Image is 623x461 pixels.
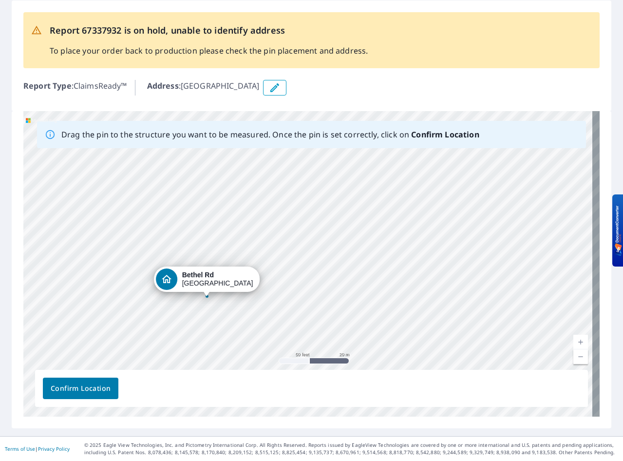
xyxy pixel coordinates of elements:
div: Dropped pin, building 1, Residential property, Bethel Rd Southport, NC 28461 [154,267,260,297]
img: BKR5lM0sgkDqAAAAAElFTkSuQmCC [615,206,622,256]
p: To place your order back to production please check the pin placement and address. [50,45,368,57]
p: © 2025 Eagle View Technologies, Inc. and Pictometry International Corp. All Rights Reserved. Repo... [84,442,618,456]
a: Current Level 19, Zoom In [573,335,588,349]
p: | [5,446,70,452]
strong: Bethel Rd [182,271,214,279]
p: Report 67337932 is on hold, unable to identify address [50,24,368,37]
p: Drag the pin to the structure you want to be measured. Once the pin is set correctly, click on [61,129,479,140]
a: Current Level 19, Zoom Out [573,349,588,364]
b: Report Type [23,80,72,91]
div: [GEOGRAPHIC_DATA] [182,271,253,288]
b: Confirm Location [411,129,479,140]
p: : [GEOGRAPHIC_DATA] [147,80,260,96]
span: Confirm Location [51,383,111,395]
a: Terms of Use [5,445,35,452]
b: Address [147,80,179,91]
button: Confirm Location [43,378,118,399]
p: : ClaimsReady™ [23,80,127,96]
a: Privacy Policy [38,445,70,452]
